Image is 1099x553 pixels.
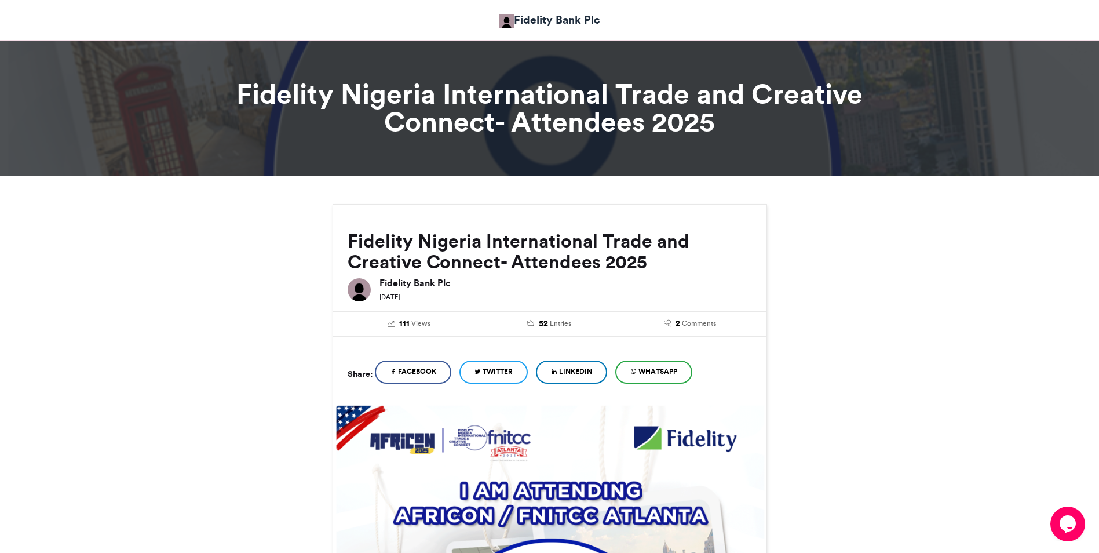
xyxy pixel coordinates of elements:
a: 2 Comments [629,318,752,330]
img: Fidelity Bank [499,14,514,28]
span: WhatsApp [638,366,677,377]
a: Twitter [459,361,528,384]
a: 52 Entries [488,318,611,330]
a: Fidelity Bank Plc [499,12,600,28]
span: Views [411,318,430,329]
span: 52 [539,318,548,330]
h5: Share: [348,366,373,381]
span: Entries [550,318,571,329]
span: Comments [682,318,716,329]
a: WhatsApp [615,361,692,384]
span: Facebook [398,366,436,377]
span: 2 [676,318,680,330]
span: Twitter [483,366,513,377]
h1: Fidelity Nigeria International Trade and Creative Connect- Attendees 2025 [228,80,871,136]
span: LinkedIn [559,366,592,377]
small: [DATE] [379,293,400,301]
a: Facebook [375,361,451,384]
a: LinkedIn [536,361,607,384]
img: Fidelity Bank Plc [348,278,371,301]
h6: Fidelity Bank Plc [379,278,752,288]
iframe: chat widget [1050,507,1087,541]
h2: Fidelity Nigeria International Trade and Creative Connect- Attendees 2025 [348,231,752,272]
a: 111 Views [348,318,471,330]
span: 111 [399,318,410,330]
